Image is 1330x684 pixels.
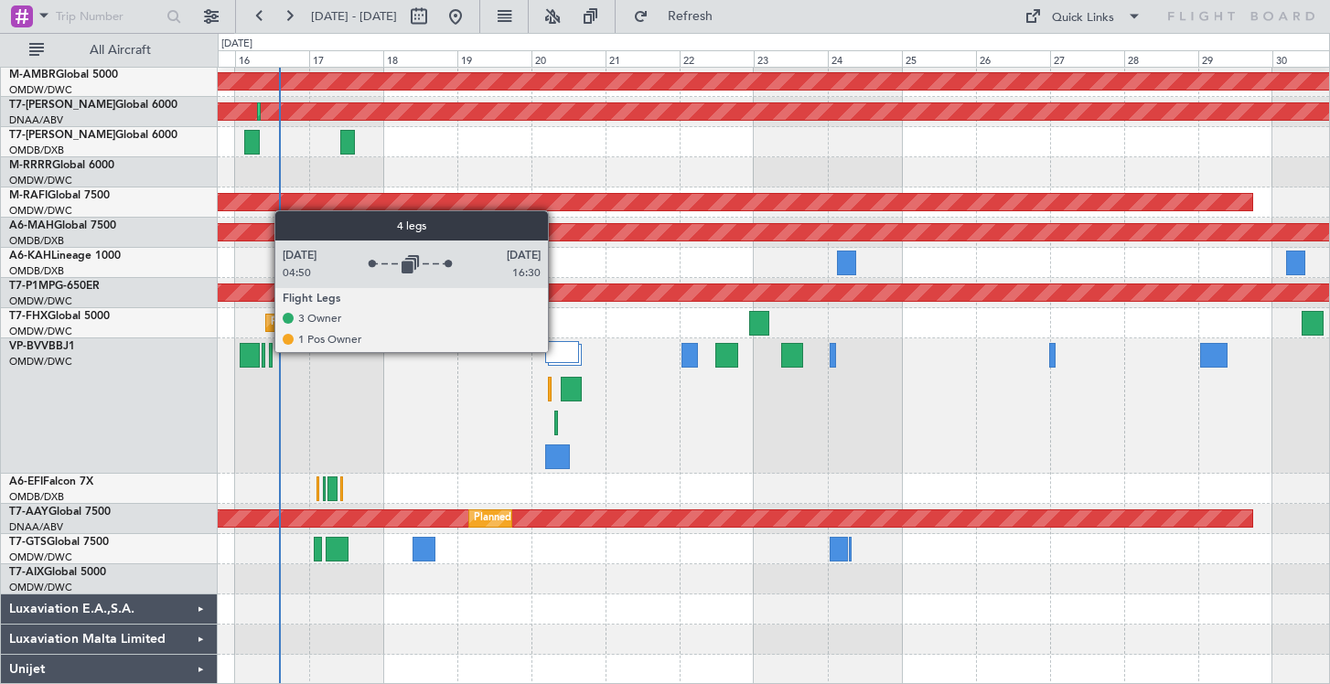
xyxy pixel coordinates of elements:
[9,113,63,127] a: DNAA/ABV
[9,294,72,308] a: OMDW/DWC
[9,220,54,231] span: A6-MAH
[309,50,383,67] div: 17
[1198,50,1272,67] div: 29
[9,507,111,518] a: T7-AAYGlobal 7500
[9,160,52,171] span: M-RRRR
[9,220,116,231] a: A6-MAHGlobal 7500
[9,174,72,187] a: OMDW/DWC
[9,520,63,534] a: DNAA/ABV
[902,50,976,67] div: 25
[9,550,72,564] a: OMDW/DWC
[221,37,252,52] div: [DATE]
[9,144,64,157] a: OMDB/DXB
[9,325,72,338] a: OMDW/DWC
[9,69,56,80] span: M-AMBR
[606,50,680,67] div: 21
[9,567,44,578] span: T7-AIX
[1124,50,1198,67] div: 28
[271,309,642,337] div: Planned Maint [GEOGRAPHIC_DATA] ([GEOGRAPHIC_DATA][PERSON_NAME])
[457,50,531,67] div: 19
[1050,50,1124,67] div: 27
[680,50,754,67] div: 22
[754,50,828,67] div: 23
[383,50,457,67] div: 18
[652,10,729,23] span: Refresh
[9,355,72,369] a: OMDW/DWC
[9,311,110,322] a: T7-FHXGlobal 5000
[9,537,109,548] a: T7-GTSGlobal 7500
[625,2,735,31] button: Refresh
[9,100,115,111] span: T7-[PERSON_NAME]
[311,8,397,25] span: [DATE] - [DATE]
[9,204,72,218] a: OMDW/DWC
[1015,2,1151,31] button: Quick Links
[48,44,193,57] span: All Aircraft
[9,567,106,578] a: T7-AIXGlobal 5000
[9,476,93,487] a: A6-EFIFalcon 7X
[9,251,121,262] a: A6-KAHLineage 1000
[9,281,100,292] a: T7-P1MPG-650ER
[9,581,72,594] a: OMDW/DWC
[828,50,902,67] div: 24
[9,160,114,171] a: M-RRRRGlobal 6000
[1052,9,1114,27] div: Quick Links
[9,476,43,487] span: A6-EFI
[20,36,198,65] button: All Aircraft
[9,341,48,352] span: VP-BVV
[474,505,654,532] div: Planned Maint Dubai (Al Maktoum Intl)
[9,341,75,352] a: VP-BVVBBJ1
[9,100,177,111] a: T7-[PERSON_NAME]Global 6000
[976,50,1050,67] div: 26
[9,83,72,97] a: OMDW/DWC
[9,281,55,292] span: T7-P1MP
[9,490,64,504] a: OMDB/DXB
[9,69,118,80] a: M-AMBRGlobal 5000
[9,234,64,248] a: OMDB/DXB
[9,190,110,201] a: M-RAFIGlobal 7500
[9,130,177,141] a: T7-[PERSON_NAME]Global 6000
[235,50,309,67] div: 16
[9,311,48,322] span: T7-FHX
[56,3,161,30] input: Trip Number
[9,251,51,262] span: A6-KAH
[531,50,606,67] div: 20
[9,264,64,278] a: OMDB/DXB
[9,190,48,201] span: M-RAFI
[9,507,48,518] span: T7-AAY
[9,130,115,141] span: T7-[PERSON_NAME]
[9,537,47,548] span: T7-GTS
